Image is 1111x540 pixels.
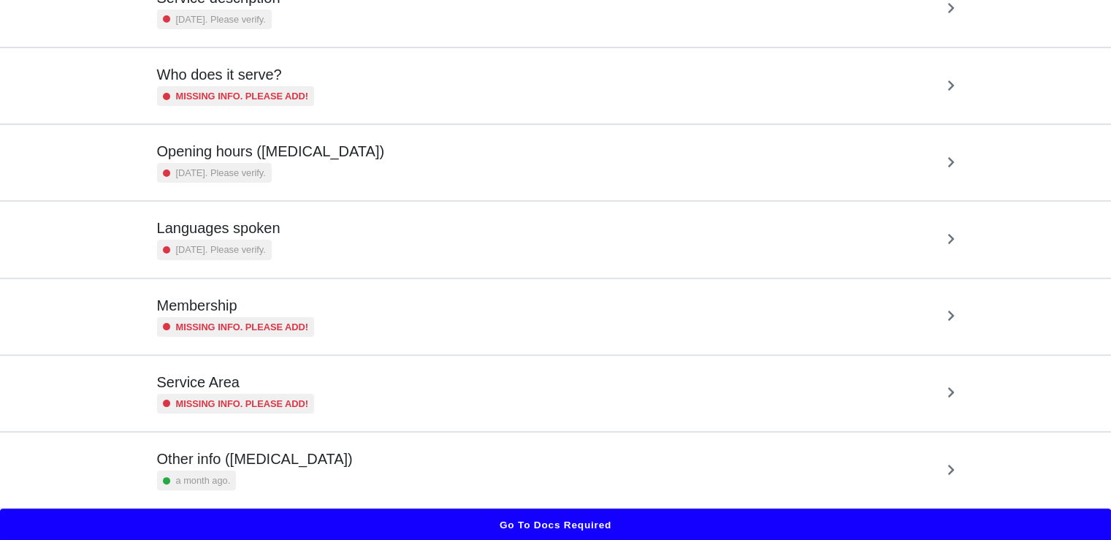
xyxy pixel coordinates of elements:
[157,450,353,468] h5: Other info ([MEDICAL_DATA])
[157,297,315,314] h5: Membership
[176,166,266,180] small: [DATE]. Please verify.
[157,219,280,237] h5: Languages spoken
[176,320,309,334] small: Missing info. Please add!
[176,12,266,26] small: [DATE]. Please verify.
[157,373,315,391] h5: Service Area
[176,474,231,487] small: a month ago.
[176,89,309,103] small: Missing info. Please add!
[176,397,309,411] small: Missing info. Please add!
[157,66,315,83] h5: Who does it serve?
[157,142,385,160] h5: Opening hours ([MEDICAL_DATA])
[176,243,266,256] small: [DATE]. Please verify.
